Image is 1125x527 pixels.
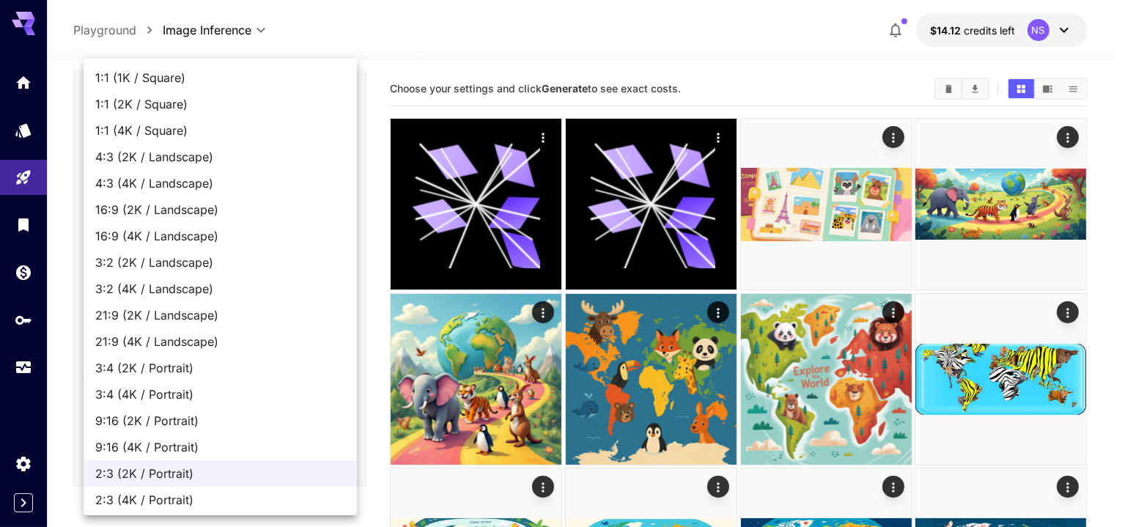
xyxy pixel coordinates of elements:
[95,69,345,86] span: 1:1 (1K / Square)
[95,201,345,218] span: 16:9 (2K / Landscape)
[95,465,345,482] span: 2:3 (2K / Portrait)
[95,148,345,166] span: 4:3 (2K / Landscape)
[95,174,345,192] span: 4:3 (4K / Landscape)
[95,412,345,430] span: 9:16 (2K / Portrait)
[95,122,345,139] span: 1:1 (4K / Square)
[95,359,345,377] span: 3:4 (2K / Portrait)
[95,333,345,350] span: 21:9 (4K / Landscape)
[95,95,345,113] span: 1:1 (2K / Square)
[95,280,345,298] span: 3:2 (4K / Landscape)
[95,227,345,245] span: 16:9 (4K / Landscape)
[95,306,345,324] span: 21:9 (2K / Landscape)
[95,438,345,456] span: 9:16 (4K / Portrait)
[95,386,345,403] span: 3:4 (4K / Portrait)
[95,491,345,509] span: 2:3 (4K / Portrait)
[95,254,345,271] span: 3:2 (2K / Landscape)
